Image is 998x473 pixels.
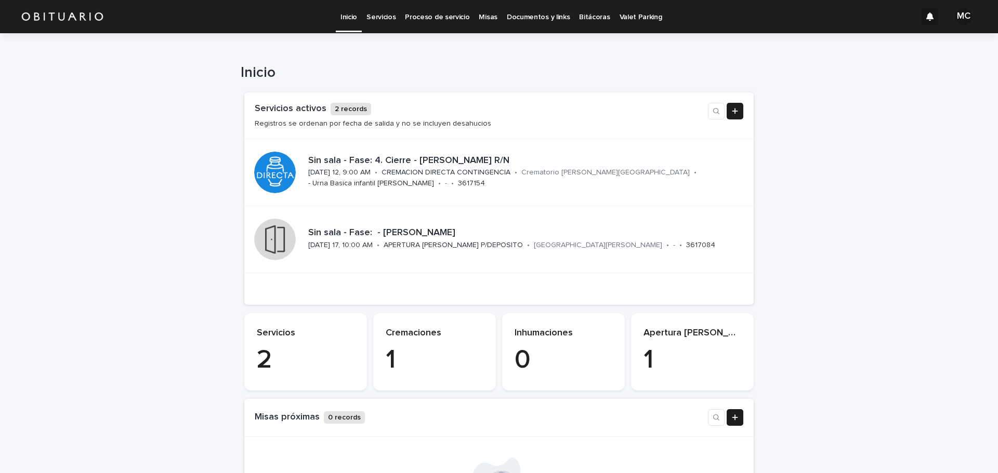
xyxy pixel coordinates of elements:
p: • [451,179,454,188]
p: • [679,241,682,250]
p: [DATE] 12, 9:00 AM [308,168,371,177]
p: Registros se ordenan por fecha de salida y no se incluyen desahucios [255,119,491,128]
h1: Inicio [241,64,750,82]
p: Sin sala - Fase: 4. Cierre - [PERSON_NAME] R/N [308,155,741,167]
p: 3617084 [686,241,715,250]
p: Sin sala - Fase: - [PERSON_NAME] [308,227,741,239]
p: 3617154 [458,179,485,188]
a: Add new record [727,409,743,426]
p: Servicios [257,328,354,339]
div: MC [955,8,972,25]
img: HUM7g2VNRLqGMmR9WVqf [21,6,104,27]
p: 0 [515,345,612,376]
p: - [445,179,447,188]
a: Misas próximas [255,412,320,422]
p: CREMACION DIRECTA CONTINGENCIA [382,168,510,177]
p: Cremaciones [386,328,483,339]
a: Sin sala - Fase: 4. Cierre - [PERSON_NAME] R/N[DATE] 12, 9:00 AM•CREMACION DIRECTA CONTINGENCIA•C... [244,139,754,206]
p: • [438,179,441,188]
a: Add new record [727,103,743,119]
p: 1 [386,345,483,376]
p: • [515,168,517,177]
p: Inhumaciones [515,328,612,339]
p: • [694,168,697,177]
p: • [666,241,669,250]
p: [DATE] 17, 10:00 AM [308,241,373,250]
p: • [527,241,530,250]
p: 2 records [331,103,371,116]
p: • [375,168,377,177]
p: - [673,241,675,250]
a: Sin sala - Fase: - [PERSON_NAME][DATE] 17, 10:00 AM•APERTURA [PERSON_NAME] P/DEPOSITO•[GEOGRAPHIC... [244,206,754,273]
p: [GEOGRAPHIC_DATA][PERSON_NAME] [534,241,662,250]
p: • [377,241,379,250]
a: Servicios activos [255,104,326,113]
p: 2 [257,345,354,376]
p: 1 [644,345,741,376]
p: - Urna Basica infantil [PERSON_NAME] [308,179,434,188]
p: 0 records [324,411,365,424]
p: APERTURA [PERSON_NAME] P/DEPOSITO [384,241,523,250]
p: Crematorio [PERSON_NAME][GEOGRAPHIC_DATA] [521,168,690,177]
p: Apertura [PERSON_NAME] [644,328,741,339]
